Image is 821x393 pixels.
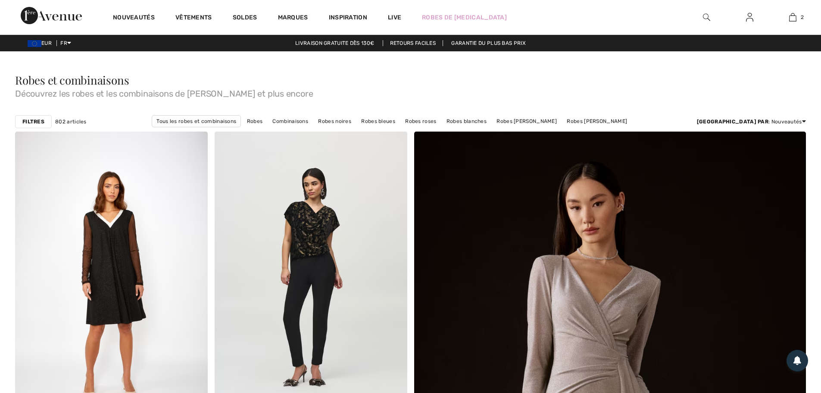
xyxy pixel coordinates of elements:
span: Robes et combinaisons [15,72,129,88]
span: EUR [28,40,55,46]
img: Euro [28,40,41,47]
a: 2 [771,12,814,22]
a: Combinaisons [268,116,312,127]
img: 1ère Avenue [21,7,82,24]
span: Inspiration [329,14,367,23]
span: Découvrez les robes et les combinaisons de [PERSON_NAME] et plus encore [15,86,806,98]
img: Mes infos [746,12,753,22]
a: Retours faciles [383,40,443,46]
img: recherche [703,12,710,22]
a: Se connecter [739,12,760,23]
a: Vêtements [175,14,212,23]
span: FR [60,40,71,46]
a: Robes [PERSON_NAME] [562,116,631,127]
a: Robes de [MEDICAL_DATA] [422,13,507,22]
a: Robes bleues [357,116,400,127]
a: Soldes [233,14,257,23]
strong: [GEOGRAPHIC_DATA] par [697,119,768,125]
a: Garantie du plus bas prix [444,40,533,46]
a: Nouveautés [113,14,155,23]
strong: Filtres [22,118,44,126]
a: Robes [PERSON_NAME] [492,116,561,127]
a: Robes roses [401,116,440,127]
span: 2 [801,13,804,21]
div: : Nouveautés [697,118,806,126]
a: Livraison gratuite dès 130€ [288,40,381,46]
a: Robes blanches [442,116,491,127]
a: Tous les robes et combinaisons [152,115,241,127]
img: Mon panier [789,12,796,22]
a: Robes [243,116,267,127]
span: 802 articles [55,118,87,126]
a: Robes noires [314,116,356,127]
a: Live [388,13,401,22]
a: Marques [278,14,308,23]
